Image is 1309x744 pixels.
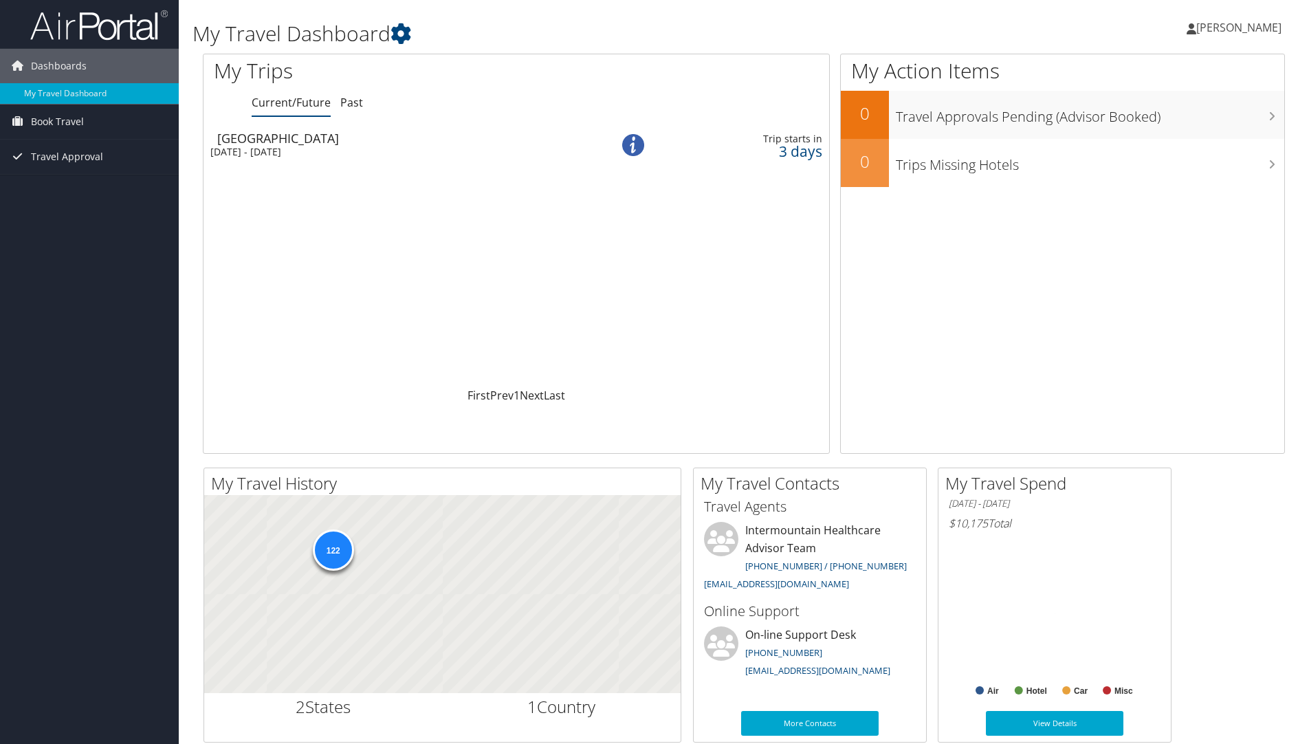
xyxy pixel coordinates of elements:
a: [EMAIL_ADDRESS][DOMAIN_NAME] [745,664,890,677]
a: More Contacts [741,711,879,736]
a: [PHONE_NUMBER] [745,646,822,659]
h3: Travel Approvals Pending (Advisor Booked) [896,100,1284,127]
a: Next [520,388,544,403]
span: [PERSON_NAME] [1196,20,1281,35]
h1: My Trips [214,56,558,85]
a: Current/Future [252,95,331,110]
h6: Total [949,516,1160,531]
h3: Online Support [704,602,916,621]
h1: My Travel Dashboard [192,19,927,48]
div: Trip starts in [685,133,822,145]
text: Air [987,686,999,696]
h2: 0 [841,150,889,173]
li: Intermountain Healthcare Advisor Team [697,522,923,595]
a: [EMAIL_ADDRESS][DOMAIN_NAME] [704,578,849,590]
span: Dashboards [31,49,87,83]
div: [GEOGRAPHIC_DATA] [217,132,582,144]
a: Past [340,95,363,110]
div: 122 [312,529,353,571]
h1: My Action Items [841,56,1284,85]
a: First [467,388,490,403]
h6: [DATE] - [DATE] [949,497,1160,510]
div: 3 days [685,145,822,157]
a: [PERSON_NAME] [1187,7,1295,48]
div: [DATE] - [DATE] [210,146,575,158]
span: $10,175 [949,516,988,531]
li: On-line Support Desk [697,626,923,683]
h2: My Travel Spend [945,472,1171,495]
h2: Country [453,695,671,719]
h2: States [214,695,432,719]
a: Last [544,388,565,403]
a: View Details [986,711,1123,736]
a: Prev [490,388,514,403]
img: airportal-logo.png [30,9,168,41]
a: 0Trips Missing Hotels [841,139,1284,187]
img: alert-flat-solid-info.png [622,134,644,156]
text: Car [1074,686,1088,696]
h2: 0 [841,102,889,125]
text: Hotel [1026,686,1047,696]
span: 1 [527,695,537,718]
a: [PHONE_NUMBER] / [PHONE_NUMBER] [745,560,907,572]
h2: My Travel History [211,472,681,495]
span: Travel Approval [31,140,103,174]
text: Misc [1114,686,1133,696]
a: 1 [514,388,520,403]
h3: Trips Missing Hotels [896,149,1284,175]
span: Book Travel [31,105,84,139]
h2: My Travel Contacts [701,472,926,495]
h3: Travel Agents [704,497,916,516]
span: 2 [296,695,305,718]
a: 0Travel Approvals Pending (Advisor Booked) [841,91,1284,139]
